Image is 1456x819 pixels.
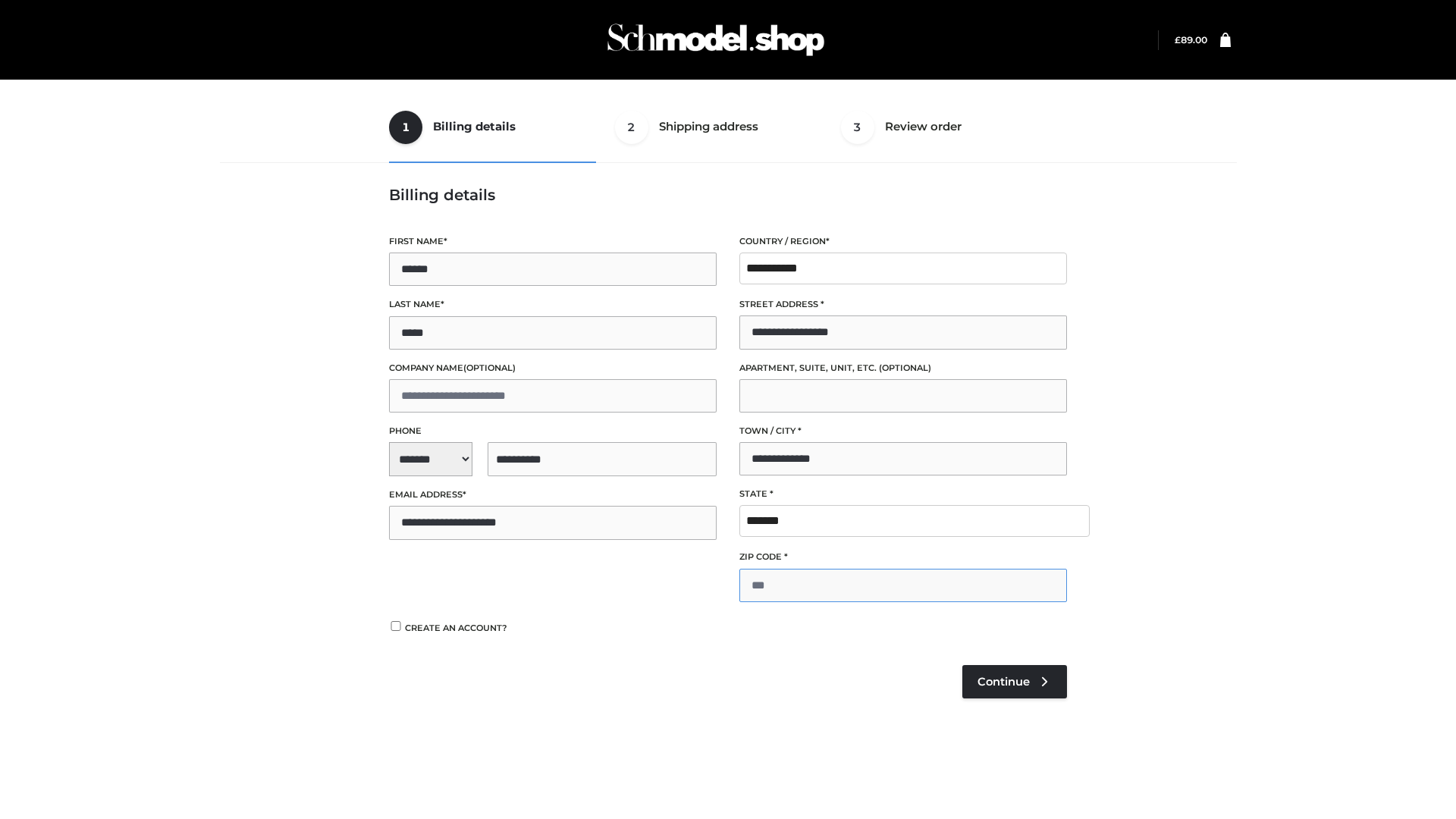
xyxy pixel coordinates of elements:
label: Phone [389,424,717,438]
img: Schmodel Admin 964 [602,10,830,70]
a: £89.00 [1175,34,1207,45]
label: Email address [389,488,717,502]
span: (optional) [879,362,931,373]
bdi: 89.00 [1175,34,1207,45]
label: Street address [739,297,1067,312]
span: Continue [977,675,1030,689]
span: £ [1175,34,1181,45]
label: ZIP Code [739,550,1067,564]
label: Town / City [739,424,1067,438]
input: Create an account? [389,621,403,631]
label: Apartment, suite, unit, etc. [739,361,1067,375]
h3: Billing details [389,186,1067,204]
label: State [739,487,1067,501]
label: First name [389,234,717,249]
a: Continue [962,665,1067,698]
label: Last name [389,297,717,312]
span: Create an account? [405,623,507,633]
label: Company name [389,361,717,375]
span: (optional) [463,362,516,373]
label: Country / Region [739,234,1067,249]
